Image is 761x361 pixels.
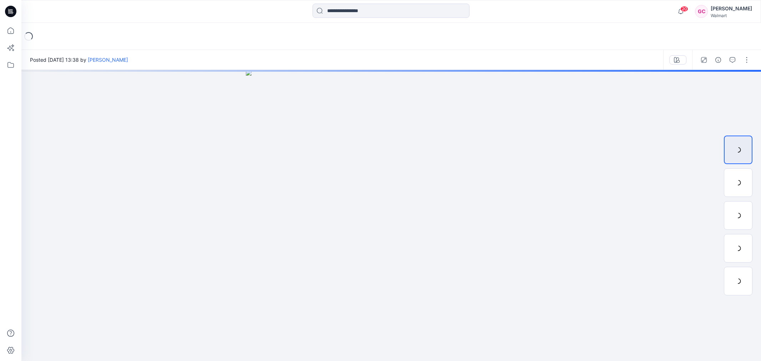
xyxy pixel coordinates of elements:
span: Posted [DATE] 13:38 by [30,56,128,63]
div: [PERSON_NAME] [711,4,752,13]
div: Walmart [711,13,752,18]
a: [PERSON_NAME] [88,57,128,63]
button: Details [712,54,724,66]
span: 20 [680,6,688,12]
div: GC [695,5,708,18]
img: eyJhbGciOiJIUzI1NiIsImtpZCI6IjAiLCJzbHQiOiJzZXMiLCJ0eXAiOiJKV1QifQ.eyJkYXRhIjp7InR5cGUiOiJzdG9yYW... [246,70,537,361]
